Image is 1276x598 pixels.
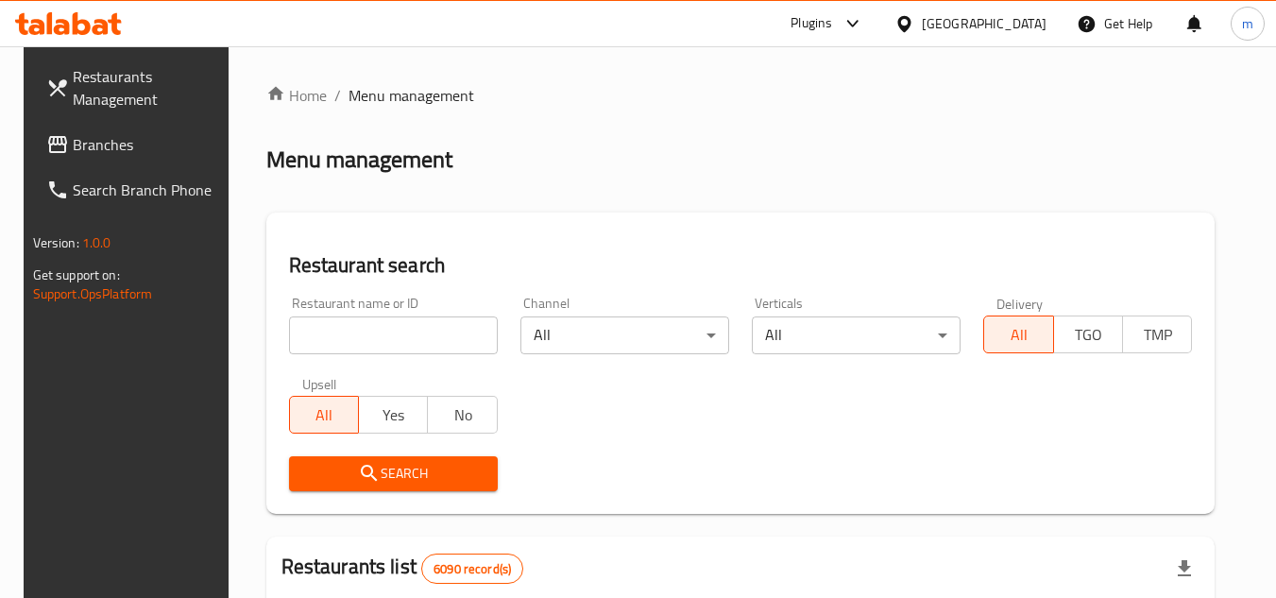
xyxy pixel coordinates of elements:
label: Upsell [302,377,337,390]
div: All [752,316,961,354]
a: Home [266,84,327,107]
span: TMP [1131,321,1184,349]
button: All [289,396,359,434]
span: TGO [1062,321,1115,349]
a: Search Branch Phone [31,167,237,213]
a: Branches [31,122,237,167]
button: All [983,316,1053,353]
button: TGO [1053,316,1123,353]
span: Menu management [349,84,474,107]
button: TMP [1122,316,1192,353]
nav: breadcrumb [266,84,1216,107]
div: All [520,316,729,354]
label: Delivery [996,297,1044,310]
span: Yes [366,402,420,429]
span: Search Branch Phone [73,179,222,201]
button: No [427,396,497,434]
button: Yes [358,396,428,434]
h2: Menu management [266,145,452,175]
input: Search for restaurant name or ID.. [289,316,498,354]
span: Get support on: [33,263,120,287]
span: Search [304,462,483,486]
span: All [298,402,351,429]
div: Export file [1162,546,1207,591]
span: Restaurants Management [73,65,222,111]
span: 1.0.0 [82,231,111,255]
span: Branches [73,133,222,156]
div: Total records count [421,554,523,584]
button: Search [289,456,498,491]
div: Plugins [791,12,832,35]
span: All [992,321,1046,349]
div: [GEOGRAPHIC_DATA] [922,13,1046,34]
span: Version: [33,231,79,255]
span: No [435,402,489,429]
a: Restaurants Management [31,54,237,122]
a: Support.OpsPlatform [33,282,153,306]
span: m [1242,13,1253,34]
li: / [334,84,341,107]
span: 6090 record(s) [422,560,522,578]
h2: Restaurant search [289,251,1193,280]
h2: Restaurants list [281,553,524,584]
